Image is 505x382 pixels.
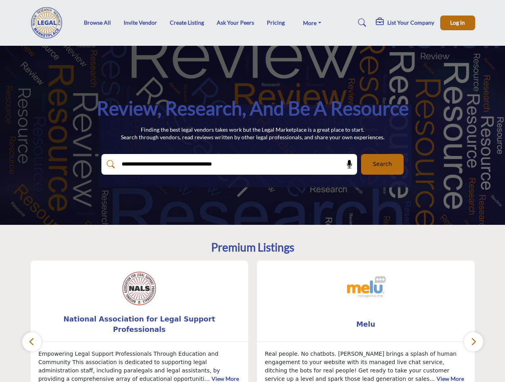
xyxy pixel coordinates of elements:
span: Melu [269,319,463,329]
p: Finding the best legal vendors takes work but the Legal Marketplace is a great place to start. [121,126,385,134]
button: Log In [440,16,475,30]
a: Ask Your Peers [217,19,254,26]
span: Search [373,160,392,168]
p: Search through vendors, read reviews written by other legal professionals, and share your own exp... [121,133,385,141]
span: Search by Voice [340,160,353,168]
h1: Review, Research, and be a Resource [97,96,409,121]
a: Pricing [267,19,285,26]
span: ... [429,376,435,382]
span: Log In [450,19,465,26]
a: More [297,17,327,28]
div: List Your Company [376,18,434,27]
a: Create Listing [170,19,204,26]
button: Search [361,154,404,175]
span: ... [204,376,210,382]
img: Site Logo [30,7,68,39]
a: National Association for Legal Support Professionals [31,314,249,335]
a: View More [212,375,239,382]
a: Invite Vendor [124,19,157,26]
a: View More [437,375,464,382]
img: National Association for Legal Support Professionals [119,269,159,308]
a: Browse All [84,19,111,26]
img: Melu [346,269,386,308]
b: National Association for Legal Support Professionals [43,314,237,335]
h5: List Your Company [387,19,434,26]
h2: Premium Listings [211,241,294,254]
a: Melu [257,314,475,335]
b: Melu [269,314,463,335]
a: Search [350,16,371,29]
